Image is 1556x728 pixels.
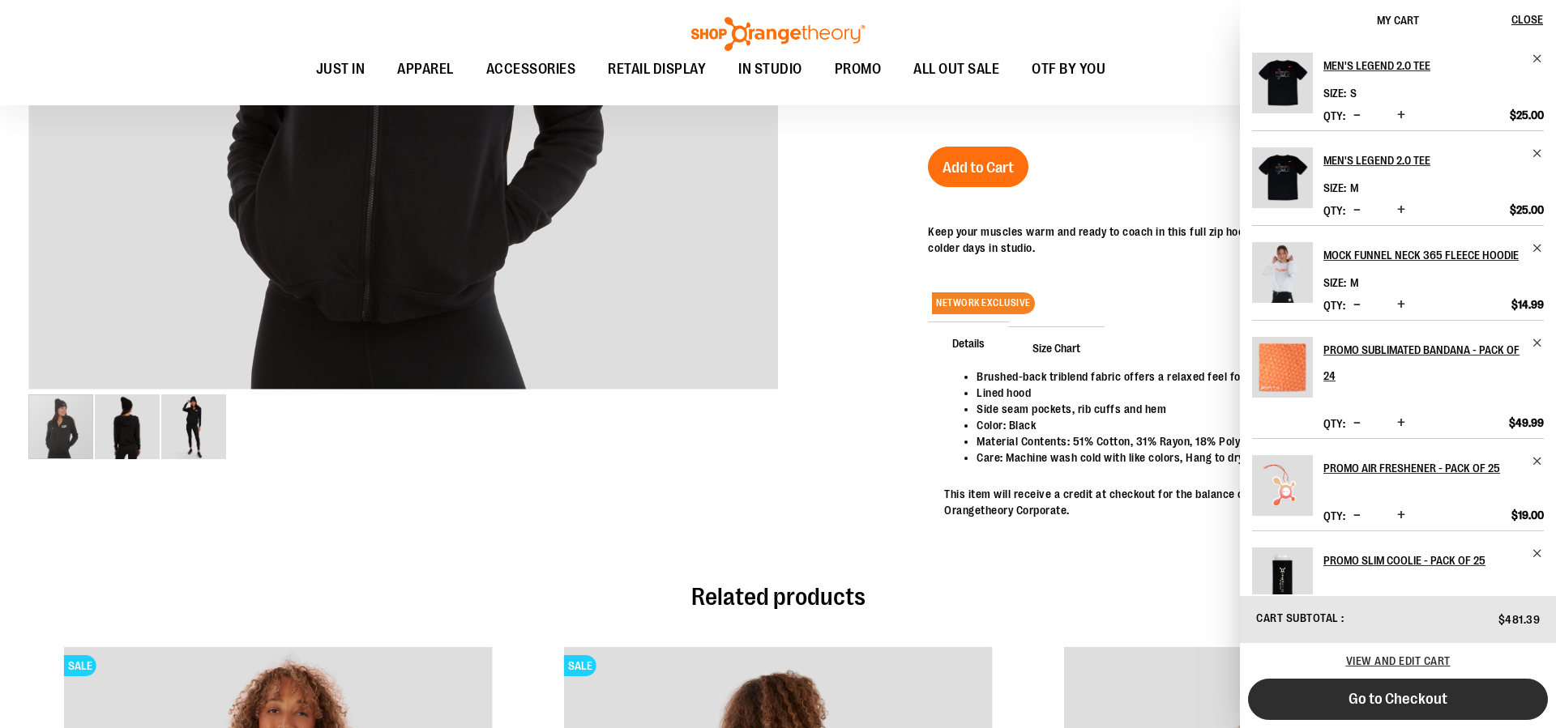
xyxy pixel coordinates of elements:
[1510,202,1544,217] span: $25.00
[95,393,161,461] div: image 2 of 3
[1323,204,1345,217] label: Qty
[1349,690,1447,708] span: Go to Checkout
[397,51,454,87] span: APPAREL
[1323,147,1522,173] h2: Men's Legend 2.0 Tee
[1323,337,1544,389] a: Promo Sublimated Bandana - Pack of 24
[316,51,365,87] span: JUST IN
[1323,53,1522,79] h2: Men's Legend 2.0 Tee
[1252,455,1313,526] a: Promo Air Freshener - Pack of 25
[1252,225,1544,320] li: Product
[1393,108,1409,124] button: Increase product quantity
[1248,679,1548,720] button: Go to Checkout
[1323,87,1346,100] dt: Size
[1252,547,1313,608] img: Promo Slim Coolie - Pack of 25
[1032,51,1105,87] span: OTF BY YOU
[1393,202,1409,219] button: Increase product quantity
[977,368,1511,385] li: Brushed-back triblend fabric offers a relaxed feel for everyday wear
[1252,337,1313,398] img: Promo Sublimated Bandana - Pack of 24
[1323,547,1544,573] a: Promo Slim Coolie - Pack of 25
[564,655,596,676] span: SALE
[977,433,1511,449] li: Material Contents: 51% Cotton, 31% Rayon, 18% Polyester
[1252,242,1313,313] a: Mock Funnel Neck 365 Fleece Hoodie
[1509,415,1544,430] span: $49.99
[1346,654,1451,667] a: View and edit cart
[1532,147,1544,160] a: Remove item
[1377,14,1419,27] span: My Cart
[1349,297,1365,313] button: Decrease product quantity
[486,51,576,87] span: ACCESSORIES
[932,292,1035,314] span: NETWORK EXCLUSIVE
[1323,417,1345,430] label: Qty
[608,51,706,87] span: RETAIL DISPLAY
[1393,297,1409,313] button: Increase product quantity
[1256,611,1339,624] span: Cart Subtotal
[1349,202,1365,219] button: Decrease product quantity
[1349,415,1365,432] button: Decrease product quantity
[1323,455,1522,481] h2: Promo Air Freshener - Pack of 25
[1532,53,1544,65] a: Remove item
[1252,53,1313,113] img: Men's Legend 2.0 Tee
[1252,530,1544,623] li: Product
[1532,337,1544,349] a: Remove item
[928,147,1028,187] button: Add to Cart
[977,449,1511,466] li: Care: Machine wash cold with like colors, Hang to dry or Tumble dry low.
[1323,276,1346,289] dt: Size
[1532,242,1544,254] a: Remove item
[1323,53,1544,79] a: Men's Legend 2.0 Tee
[1350,181,1358,194] span: M
[1532,547,1544,560] a: Remove item
[1511,508,1544,522] span: $19.00
[1349,108,1365,124] button: Decrease product quantity
[1511,13,1543,26] span: Close
[944,486,1511,518] p: This item will receive a credit at checkout for the balance of the product which will be billed d...
[1252,130,1544,225] li: Product
[1252,147,1313,208] img: Men's Legend 2.0 Tee
[64,655,96,676] span: SALE
[977,417,1511,433] li: Color: Black
[1323,455,1544,481] a: Promo Air Freshener - Pack of 25
[1323,242,1522,268] h2: Mock Funnel Neck 365 Fleece Hoodie
[1532,455,1544,467] a: Remove item
[1393,508,1409,524] button: Increase product quantity
[943,159,1014,177] span: Add to Cart
[161,393,226,461] div: image 3 of 3
[1323,147,1544,173] a: Men's Legend 2.0 Tee
[1252,547,1313,619] a: Promo Slim Coolie - Pack of 25
[1323,181,1346,194] dt: Size
[1252,438,1544,530] li: Product
[1252,455,1313,516] img: Promo Air Freshener - Pack of 25
[95,394,160,459] img: OTF Ladies Coach FA23 Varsity Full Zip - Black alternate image
[835,51,882,87] span: PROMO
[1323,547,1522,573] h2: Promo Slim Coolie - Pack of 25
[928,321,1009,364] span: Details
[977,401,1511,417] li: Side seam pockets, rib cuffs and hem
[1252,320,1544,438] li: Product
[1323,337,1522,389] h2: Promo Sublimated Bandana - Pack of 24
[1252,147,1313,219] a: Men's Legend 2.0 Tee
[28,393,95,461] div: image 1 of 3
[977,385,1511,401] li: Lined hood
[928,224,1528,256] p: Keep your muscles warm and ready to coach in this full zip hoodie with brushed fleece for an ultr...
[1323,242,1544,268] a: Mock Funnel Neck 365 Fleece Hoodie
[691,583,866,611] span: Related products
[1510,108,1544,122] span: $25.00
[1252,242,1313,303] img: Mock Funnel Neck 365 Fleece Hoodie
[161,394,226,459] img: OTF Ladies Coach FA23 Varsity Full Zip - Black alternate image
[738,51,802,87] span: IN STUDIO
[1511,297,1544,312] span: $14.99
[1393,415,1409,432] button: Increase product quantity
[1498,613,1541,626] span: $481.39
[1252,53,1313,124] a: Men's Legend 2.0 Tee
[1252,53,1544,130] li: Product
[689,17,867,51] img: Shop Orangetheory
[913,51,999,87] span: ALL OUT SALE
[1323,509,1345,522] label: Qty
[1323,109,1345,122] label: Qty
[1350,87,1357,100] span: S
[1323,299,1345,312] label: Qty
[1252,337,1313,408] a: Promo Sublimated Bandana - Pack of 24
[1008,326,1105,368] span: Size Chart
[1349,508,1365,524] button: Decrease product quantity
[1350,276,1358,289] span: M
